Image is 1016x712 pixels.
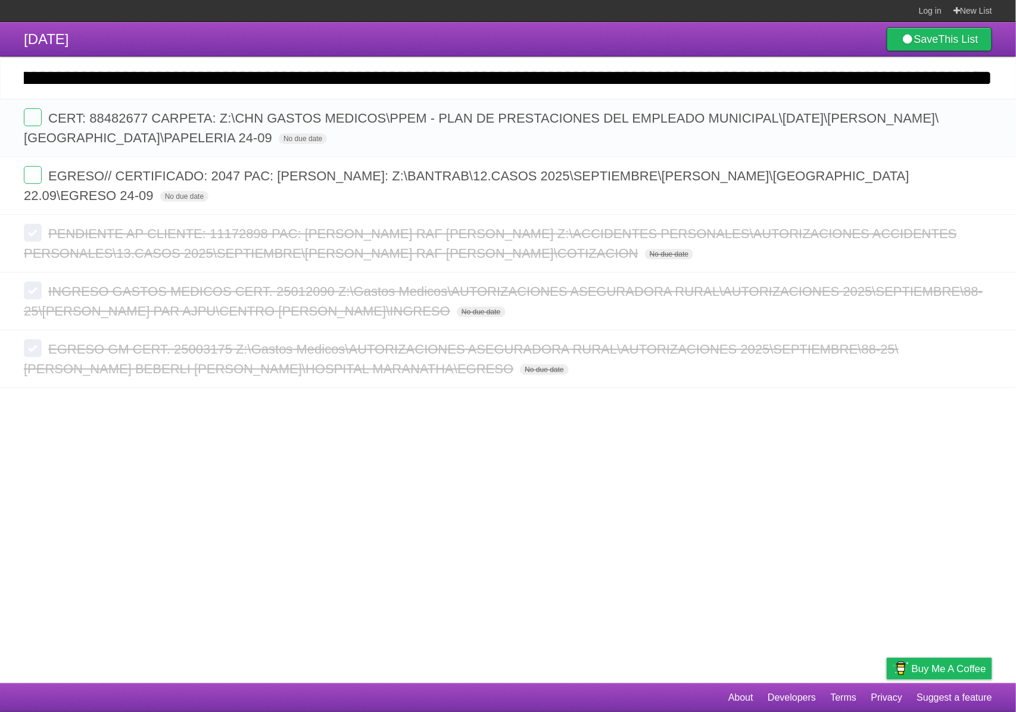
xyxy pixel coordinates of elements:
[645,249,693,260] span: No due date
[768,686,816,709] a: Developers
[24,224,42,242] label: Done
[887,27,992,51] a: SaveThis List
[160,191,208,202] span: No due date
[520,364,568,375] span: No due date
[24,166,42,184] label: Done
[24,111,939,145] span: CERT: 88482677 CARPETA: Z:\CHN GASTOS MEDICOS\PPEM - PLAN DE PRESTACIONES DEL EMPLEADO MUNICIPAL\...
[279,133,327,144] span: No due date
[24,282,42,299] label: Done
[887,658,992,680] a: Buy me a coffee
[24,168,909,203] span: EGRESO// CERTIFICADO: 2047 PAC: [PERSON_NAME]: Z:\BANTRAB\12.CASOS 2025\SEPTIEMBRE\[PERSON_NAME]\...
[24,284,983,318] span: INGRESO GASTOS MEDICOS CERT. 25012090 Z:\Gastos Medicos\AUTORIZACIONES ASEGURADORA RURAL\AUTORIZA...
[871,686,902,709] a: Privacy
[831,686,857,709] a: Terms
[24,226,957,261] span: PENDIENTE AP CLIENTE: 11172898 PAC: [PERSON_NAME] RAF [PERSON_NAME] Z:\ACCIDENTES PERSONALES\AUTO...
[457,307,505,317] span: No due date
[893,658,909,679] img: Buy me a coffee
[917,686,992,709] a: Suggest a feature
[728,686,753,709] a: About
[939,33,978,45] b: This List
[912,658,986,679] span: Buy me a coffee
[24,108,42,126] label: Done
[24,339,42,357] label: Done
[24,31,69,47] span: [DATE]
[24,342,899,376] span: EGRESO GM CERT. 25003175 Z:\Gastos Medicos\AUTORIZACIONES ASEGURADORA RURAL\AUTORIZACIONES 2025\S...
